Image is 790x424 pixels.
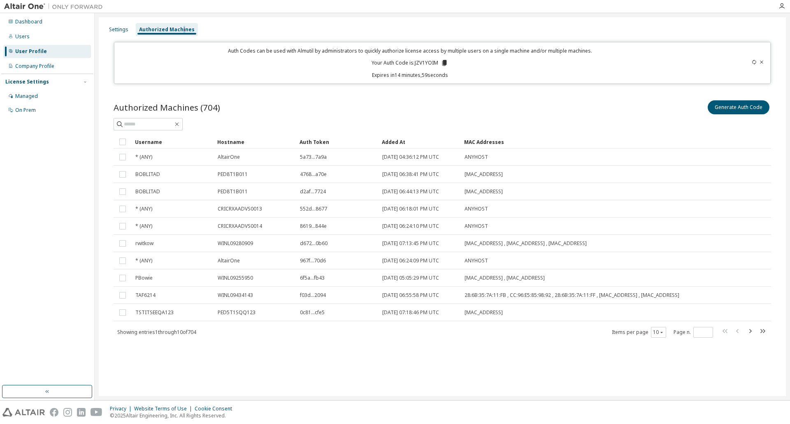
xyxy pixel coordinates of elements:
[135,223,152,229] span: * (ANY)
[218,309,256,316] span: PED5T1SQQ123
[117,329,196,336] span: Showing entries 1 through 10 of 704
[464,135,685,148] div: MAC Addresses
[135,240,153,247] span: rwitkow
[109,26,128,33] div: Settings
[135,206,152,212] span: * (ANY)
[382,275,439,281] span: [DATE] 05:05:29 PM UTC
[465,206,488,212] span: ANYHOST
[139,26,195,33] div: Authorized Machines
[465,309,503,316] span: [MAC_ADDRESS]
[218,154,240,160] span: AltairOne
[195,405,237,412] div: Cookie Consent
[300,292,326,299] span: f03d...2094
[300,154,327,160] span: 5a73...7a9a
[300,309,325,316] span: 0c81...cfe5
[135,135,211,148] div: Username
[2,408,45,417] img: altair_logo.svg
[91,408,102,417] img: youtube.svg
[465,292,679,299] span: 28:6B:35:7A:11:FB , CC:96:E5:85:98:92 , 28:6B:35:7A:11:FF , [MAC_ADDRESS] , [MAC_ADDRESS]
[382,188,439,195] span: [DATE] 06:44:13 PM UTC
[653,329,664,336] button: 10
[114,102,220,113] span: Authorized Machines (704)
[15,33,30,40] div: Users
[135,154,152,160] span: * (ANY)
[5,79,49,85] div: License Settings
[465,275,545,281] span: [MAC_ADDRESS] , [MAC_ADDRESS]
[382,292,439,299] span: [DATE] 06:55:58 PM UTC
[300,275,325,281] span: 6f5a...fb43
[465,223,488,229] span: ANYHOST
[218,223,262,229] span: CRICRXAADVS0014
[135,257,152,264] span: * (ANY)
[50,408,58,417] img: facebook.svg
[218,206,262,212] span: CRICRXAADVS0013
[382,206,439,212] span: [DATE] 06:18:01 PM UTC
[465,240,587,247] span: [MAC_ADDRESS] , [MAC_ADDRESS] , [MAC_ADDRESS]
[382,154,439,160] span: [DATE] 04:36:12 PM UTC
[218,171,248,178] span: PED8T1B011
[465,171,503,178] span: [MAC_ADDRESS]
[382,257,439,264] span: [DATE] 06:24:09 PM UTC
[218,292,253,299] span: WINL09434143
[300,135,375,148] div: Auth Token
[15,19,42,25] div: Dashboard
[15,93,38,100] div: Managed
[135,275,153,281] span: PBowie
[382,135,458,148] div: Added At
[465,154,488,160] span: ANYHOST
[300,171,327,178] span: 4768...a70e
[300,223,327,229] span: 8619...844e
[218,275,253,281] span: WINL09255950
[63,408,72,417] img: instagram.svg
[135,171,160,178] span: BOBLITAD
[110,405,134,412] div: Privacy
[382,240,439,247] span: [DATE] 07:13:45 PM UTC
[134,405,195,412] div: Website Terms of Use
[300,240,328,247] span: d672...0b60
[218,257,240,264] span: AltairOne
[218,240,253,247] span: WINL09280909
[119,72,701,79] p: Expires in 14 minutes, 59 seconds
[382,223,439,229] span: [DATE] 06:24:10 PM UTC
[15,63,54,70] div: Company Profile
[15,107,36,114] div: On Prem
[77,408,86,417] img: linkedin.svg
[300,188,326,195] span: d2af...7724
[612,327,666,338] span: Items per page
[382,171,439,178] span: [DATE] 06:38:41 PM UTC
[135,309,174,316] span: TSTITSEEQA123
[110,412,237,419] p: © 2025 Altair Engineering, Inc. All Rights Reserved.
[135,292,156,299] span: TAF6214
[4,2,107,11] img: Altair One
[218,188,248,195] span: PED8T1B011
[15,48,47,55] div: User Profile
[135,188,160,195] span: BOBLITAD
[465,188,503,195] span: [MAC_ADDRESS]
[465,257,488,264] span: ANYHOST
[300,257,326,264] span: 967f...70d6
[708,100,769,114] button: Generate Auth Code
[382,309,439,316] span: [DATE] 07:18:46 PM UTC
[119,47,701,54] p: Auth Codes can be used with Almutil by administrators to quickly authorize license access by mult...
[300,206,327,212] span: 552d...8677
[674,327,713,338] span: Page n.
[372,59,448,67] p: Your Auth Code is: JZV1YOIM
[217,135,293,148] div: Hostname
